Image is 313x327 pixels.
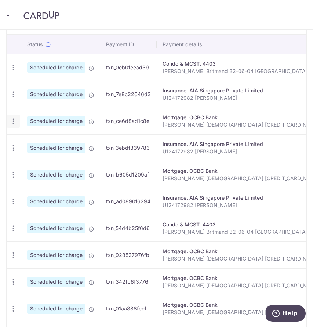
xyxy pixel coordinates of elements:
span: Scheduled for charge [27,277,85,287]
td: txn_928527976fb [100,241,157,268]
span: Scheduled for charge [27,143,85,153]
th: Payment ID [100,35,157,54]
span: Status [27,41,43,48]
td: txn_54d4b25f6d6 [100,215,157,241]
span: Scheduled for charge [27,62,85,73]
td: txn_0eb0feead39 [100,54,157,81]
td: txn_ce6d8ad1c8e [100,108,157,134]
td: txn_b605d1209af [100,161,157,188]
td: txn_3ebdf339783 [100,134,157,161]
span: Scheduled for charge [27,170,85,180]
iframe: Opens a widget where you can find more information [266,305,306,323]
td: txn_342fb6f3776 [100,268,157,295]
span: Scheduled for charge [27,196,85,207]
span: Scheduled for charge [27,116,85,126]
td: txn_01aa888fccf [100,295,157,322]
span: Scheduled for charge [27,304,85,314]
span: Scheduled for charge [27,250,85,260]
td: txn_7e8c22646d3 [100,81,157,108]
td: txn_ad0890f6294 [100,188,157,215]
span: Scheduled for charge [27,223,85,233]
img: CardUp [23,11,59,19]
span: Scheduled for charge [27,89,85,99]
